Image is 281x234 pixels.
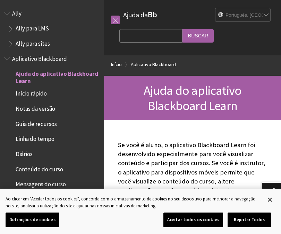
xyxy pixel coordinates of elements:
[16,133,54,143] span: Linha do tempo
[12,8,22,17] span: Ally
[16,68,99,84] span: Ajuda do aplicativo Blackboard Learn
[16,88,47,97] span: Início rápido
[16,148,33,157] span: Diários
[215,8,271,22] select: Site Language Selector
[16,103,55,112] span: Notas da versão
[182,29,214,43] input: Buscar
[16,118,57,127] span: Guia de recursos
[123,10,157,19] a: Ajuda daBb
[111,60,122,69] a: Início
[6,196,262,209] div: Ao clicar em "Aceitar todos os cookies", concorda com o armazenamento de cookies no seu dispositi...
[262,192,278,207] button: Fechar
[12,53,67,62] span: Aplicativo Blackboard
[144,82,242,114] span: Ajuda do aplicativo Blackboard Learn
[16,163,63,173] span: Conteúdo do curso
[6,213,59,227] button: Definições de cookies
[4,8,100,49] nav: Book outline for Anthology Ally Help
[148,10,157,19] strong: Bb
[16,38,50,47] span: Ally para sites
[16,23,49,32] span: Ally para LMS
[131,60,176,69] a: Aplicativo Blackboard
[16,179,66,188] span: Mensagens do curso
[118,141,267,204] p: Se você é aluno, o aplicativo Blackboard Learn foi desenvolvido especialmente para você visualiza...
[163,213,223,227] button: Aceitar todos os cookies
[228,213,271,227] button: Rejeitar Todos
